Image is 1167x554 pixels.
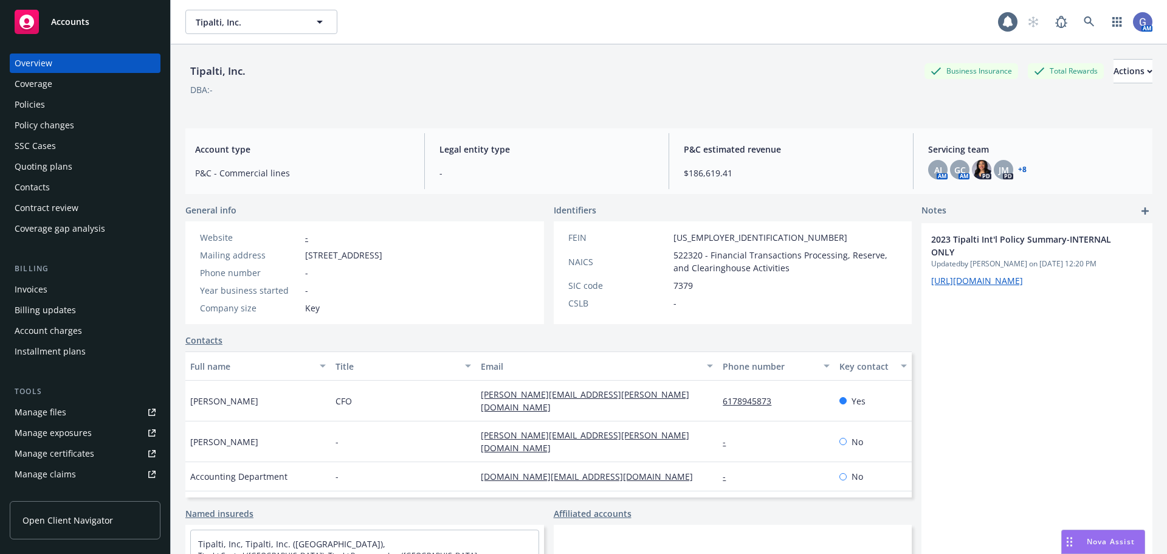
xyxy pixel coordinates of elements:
[1114,60,1152,83] div: Actions
[10,136,160,156] a: SSC Cases
[10,444,160,463] a: Manage certificates
[200,302,300,314] div: Company size
[723,436,735,448] a: -
[196,16,301,29] span: Tipalti, Inc.
[718,351,834,381] button: Phone number
[439,167,654,179] span: -
[15,136,56,156] div: SSC Cases
[195,167,410,179] span: P&C - Commercial lines
[723,360,816,373] div: Phone number
[568,255,669,268] div: NAICS
[15,444,94,463] div: Manage certificates
[723,395,781,407] a: 6178945873
[10,465,160,484] a: Manage claims
[1049,10,1073,34] a: Report a Bug
[22,514,113,527] span: Open Client Navigator
[198,538,385,550] a: Tipalti, Inc, Tipalti, Inc. ([GEOGRAPHIC_DATA]),
[924,63,1018,78] div: Business Insurance
[673,231,847,244] span: [US_EMPLOYER_IDENTIFICATION_NUMBER]
[200,249,300,261] div: Mailing address
[852,395,866,407] span: Yes
[568,279,669,292] div: SIC code
[1133,12,1152,32] img: photo
[568,231,669,244] div: FEIN
[15,465,76,484] div: Manage claims
[10,95,160,114] a: Policies
[305,284,308,297] span: -
[51,17,89,27] span: Accounts
[1077,10,1101,34] a: Search
[931,258,1143,269] span: Updated by [PERSON_NAME] on [DATE] 12:20 PM
[723,471,735,482] a: -
[931,233,1111,258] span: 2023 Tipalti Int'l Policy Summary-INTERNAL ONLY
[336,470,339,483] span: -
[1087,536,1135,547] span: Nova Assist
[185,63,250,79] div: Tipalti, Inc.
[15,219,105,238] div: Coverage gap analysis
[336,360,458,373] div: Title
[10,74,160,94] a: Coverage
[10,157,160,176] a: Quoting plans
[15,54,52,73] div: Overview
[10,403,160,422] a: Manage files
[1105,10,1129,34] a: Switch app
[15,157,72,176] div: Quoting plans
[1114,59,1152,83] button: Actions
[15,485,72,505] div: Manage BORs
[568,297,669,310] div: CSLB
[15,74,52,94] div: Coverage
[921,223,1152,297] div: 2023 Tipalti Int'l Policy Summary-INTERNAL ONLYUpdatedby [PERSON_NAME] on [DATE] 12:20 PM[URL][DO...
[931,275,1023,286] a: [URL][DOMAIN_NAME]
[190,435,258,448] span: [PERSON_NAME]
[673,249,898,274] span: 522320 - Financial Transactions Processing, Reserve, and Clearinghouse Activities
[15,321,82,341] div: Account charges
[10,342,160,361] a: Installment plans
[200,231,300,244] div: Website
[1061,530,1145,554] button: Nova Assist
[336,395,352,407] span: CFO
[331,351,476,381] button: Title
[15,403,66,422] div: Manage files
[934,164,942,176] span: AJ
[190,83,213,96] div: DBA: -
[10,219,160,238] a: Coverage gap analysis
[190,395,258,407] span: [PERSON_NAME]
[684,167,898,179] span: $186,619.41
[1021,10,1045,34] a: Start snowing
[928,143,1143,156] span: Servicing team
[835,351,912,381] button: Key contact
[999,164,1009,176] span: JM
[15,300,76,320] div: Billing updates
[684,143,898,156] span: P&C estimated revenue
[10,198,160,218] a: Contract review
[852,435,863,448] span: No
[10,263,160,275] div: Billing
[554,204,596,216] span: Identifiers
[839,360,893,373] div: Key contact
[1138,204,1152,218] a: add
[1028,63,1104,78] div: Total Rewards
[185,507,253,520] a: Named insureds
[185,334,222,347] a: Contacts
[15,95,45,114] div: Policies
[305,302,320,314] span: Key
[185,204,236,216] span: General info
[15,178,50,197] div: Contacts
[481,389,689,413] a: [PERSON_NAME][EMAIL_ADDRESS][PERSON_NAME][DOMAIN_NAME]
[481,471,703,482] a: [DOMAIN_NAME][EMAIL_ADDRESS][DOMAIN_NAME]
[673,279,693,292] span: 7379
[200,284,300,297] div: Year business started
[15,342,86,361] div: Installment plans
[305,232,308,243] a: -
[200,266,300,279] div: Phone number
[673,297,676,310] span: -
[481,429,689,454] a: [PERSON_NAME][EMAIL_ADDRESS][PERSON_NAME][DOMAIN_NAME]
[305,249,382,261] span: [STREET_ADDRESS]
[10,321,160,341] a: Account charges
[954,164,966,176] span: GC
[10,485,160,505] a: Manage BORs
[190,470,287,483] span: Accounting Department
[1062,530,1077,553] div: Drag to move
[972,160,991,179] img: photo
[10,5,160,39] a: Accounts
